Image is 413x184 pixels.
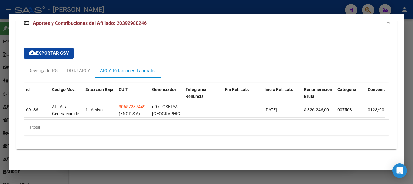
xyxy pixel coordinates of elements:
span: 007503 [337,107,352,112]
div: Aportes y Contribuciones del Afiliado: 20392980246 [16,33,397,149]
span: 30657237449 [119,104,145,109]
span: id [26,87,30,92]
span: Aportes y Contribuciones del Afiliado: 20392980246 [33,20,147,26]
datatable-header-cell: Situacion Baja [83,83,116,110]
span: Renumeracion Bruta [304,87,332,99]
datatable-header-cell: Código Mov. [49,83,83,110]
span: Telegrama Renuncia [186,87,206,99]
mat-icon: cloud_download [29,49,36,56]
span: Exportar CSV [29,50,69,56]
span: 69136 [26,107,38,112]
div: ARCA Relaciones Laborales [100,67,157,74]
datatable-header-cell: Inicio Rel. Lab. [262,83,302,110]
button: Exportar CSV [24,48,74,59]
datatable-header-cell: Renumeracion Bruta [302,83,335,110]
span: (ENOD S A) [119,111,140,116]
span: Código Mov. [52,87,76,92]
div: Devengado RG [28,67,58,74]
span: Gerenciador [152,87,176,92]
span: Categoria [337,87,357,92]
div: DDJJ ARCA [67,67,91,74]
span: Inicio Rel. Lab. [265,87,293,92]
span: $ 826.246,00 [304,107,329,112]
span: 0123/90 [368,107,384,112]
span: CUIT [119,87,128,92]
div: Open Intercom Messenger [392,163,407,178]
span: AT - Alta - Generación de clave [52,104,79,123]
span: Fin Rel. Lab. [225,87,249,92]
div: 1 total [24,120,389,135]
datatable-header-cell: Categoria [335,83,365,110]
datatable-header-cell: Telegrama Renuncia [183,83,223,110]
span: Convenio [368,87,386,92]
span: 1 - Activo [85,107,103,112]
span: q07 - OSETYA - [GEOGRAPHIC_DATA] [152,104,193,116]
mat-expansion-panel-header: Aportes y Contribuciones del Afiliado: 20392980246 [16,14,397,33]
datatable-header-cell: Gerenciador [150,83,183,110]
datatable-header-cell: CUIT [116,83,150,110]
datatable-header-cell: Convenio [365,83,396,110]
span: Situacion Baja [85,87,114,92]
span: [DATE] [265,107,277,112]
datatable-header-cell: Fin Rel. Lab. [223,83,262,110]
datatable-header-cell: id [24,83,49,110]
